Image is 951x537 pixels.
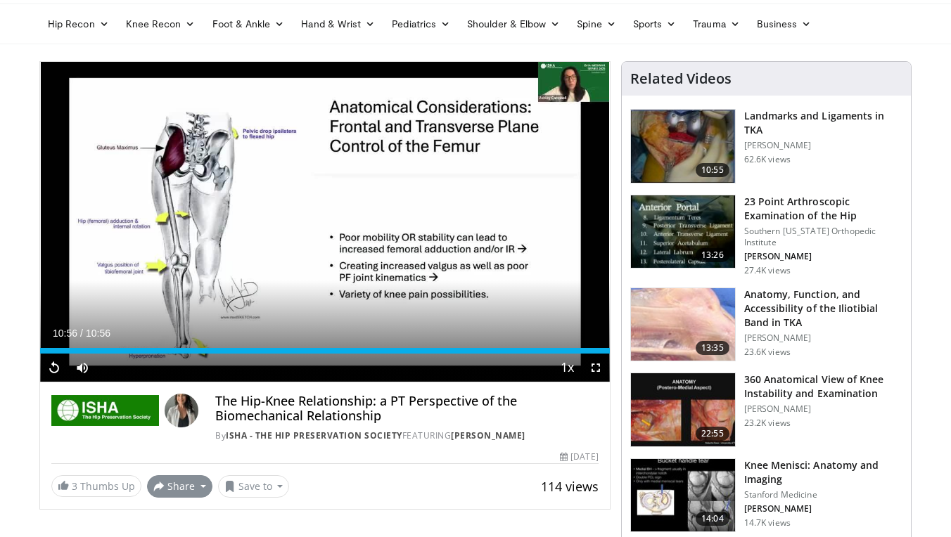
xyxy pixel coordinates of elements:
img: oa8B-rsjN5HfbTbX4xMDoxOjBrO-I4W8.150x105_q85_crop-smart_upscale.jpg [631,195,735,268]
p: Stanford Medicine [744,489,902,500]
video-js: Video Player [40,62,610,382]
h4: Related Videos [630,70,732,87]
a: Knee Recon [117,10,204,38]
a: 13:26 23 Point Arthroscopic Examination of the Hip Southern [US_STATE] Orthopedic Institute [PERS... [630,195,902,276]
a: Spine [568,10,624,38]
p: [PERSON_NAME] [744,403,902,415]
img: 533d6d4f-9d9f-40bd-bb73-b810ec663725.150x105_q85_crop-smart_upscale.jpg [631,373,735,446]
a: Hip Recon [39,10,117,38]
img: 38616_0000_3.png.150x105_q85_crop-smart_upscale.jpg [631,288,735,361]
a: 13:35 Anatomy, Function, and Accessibility of the Iliotibial Band in TKA [PERSON_NAME] 23.6K views [630,287,902,362]
button: Fullscreen [582,354,610,382]
h3: 23 Point Arthroscopic Examination of the Hip [744,195,902,223]
span: 14:04 [696,512,729,526]
p: [PERSON_NAME] [744,140,902,151]
span: 10:56 [53,328,77,339]
button: Save to [218,475,290,498]
h3: Anatomy, Function, and Accessibility of the Iliotibial Band in TKA [744,287,902,330]
p: 62.6K views [744,154,791,165]
img: 88434a0e-b753-4bdd-ac08-0695542386d5.150x105_q85_crop-smart_upscale.jpg [631,110,735,183]
a: 3 Thumbs Up [51,475,141,497]
a: Sports [625,10,685,38]
a: [PERSON_NAME] [451,429,525,441]
a: 14:04 Knee Menisci: Anatomy and Imaging Stanford Medicine [PERSON_NAME] 14.7K views [630,458,902,533]
span: 13:35 [696,341,729,355]
img: Avatar [165,394,198,427]
h4: The Hip-Knee Relationship: a PT Perspective of the Biomechanical Relationship [215,394,598,424]
a: 10:55 Landmarks and Ligaments in TKA [PERSON_NAME] 62.6K views [630,109,902,183]
p: Southern [US_STATE] Orthopedic Institute [744,226,902,248]
h3: 360 Anatomical View of Knee Instability and Examination [744,373,902,401]
h3: Landmarks and Ligaments in TKA [744,109,902,137]
p: 14.7K views [744,517,791,529]
p: [PERSON_NAME] [744,332,902,344]
a: 22:55 360 Anatomical View of Knee Instability and Examination [PERSON_NAME] 23.2K views [630,373,902,447]
img: 34a0702c-cbe2-4e43-8b2c-f8cc537dbe22.150x105_q85_crop-smart_upscale.jpg [631,459,735,532]
span: 114 views [541,478,599,495]
span: / [80,328,83,339]
img: ISHA - The Hip Preservation Society [51,394,159,427]
div: Progress Bar [40,348,610,354]
span: 13:26 [696,248,729,262]
button: Replay [40,354,68,382]
div: By FEATURING [215,429,598,442]
p: [PERSON_NAME] [744,503,902,515]
div: [DATE] [560,451,598,463]
h3: Knee Menisci: Anatomy and Imaging [744,458,902,486]
a: Pediatrics [383,10,459,38]
a: Business [748,10,820,38]
p: 23.6K views [744,347,791,358]
p: 27.4K views [744,265,791,276]
span: 10:55 [696,163,729,177]
a: ISHA - The Hip Preservation Society [226,429,402,441]
a: Hand & Wrist [293,10,383,38]
span: 3 [72,479,77,493]
a: Shoulder & Elbow [459,10,568,38]
button: Mute [68,354,96,382]
button: Share [147,475,212,498]
p: [PERSON_NAME] [744,251,902,262]
span: 22:55 [696,427,729,441]
a: Trauma [684,10,748,38]
button: Playback Rate [554,354,582,382]
p: 23.2K views [744,418,791,429]
span: 10:56 [86,328,110,339]
a: Foot & Ankle [204,10,293,38]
